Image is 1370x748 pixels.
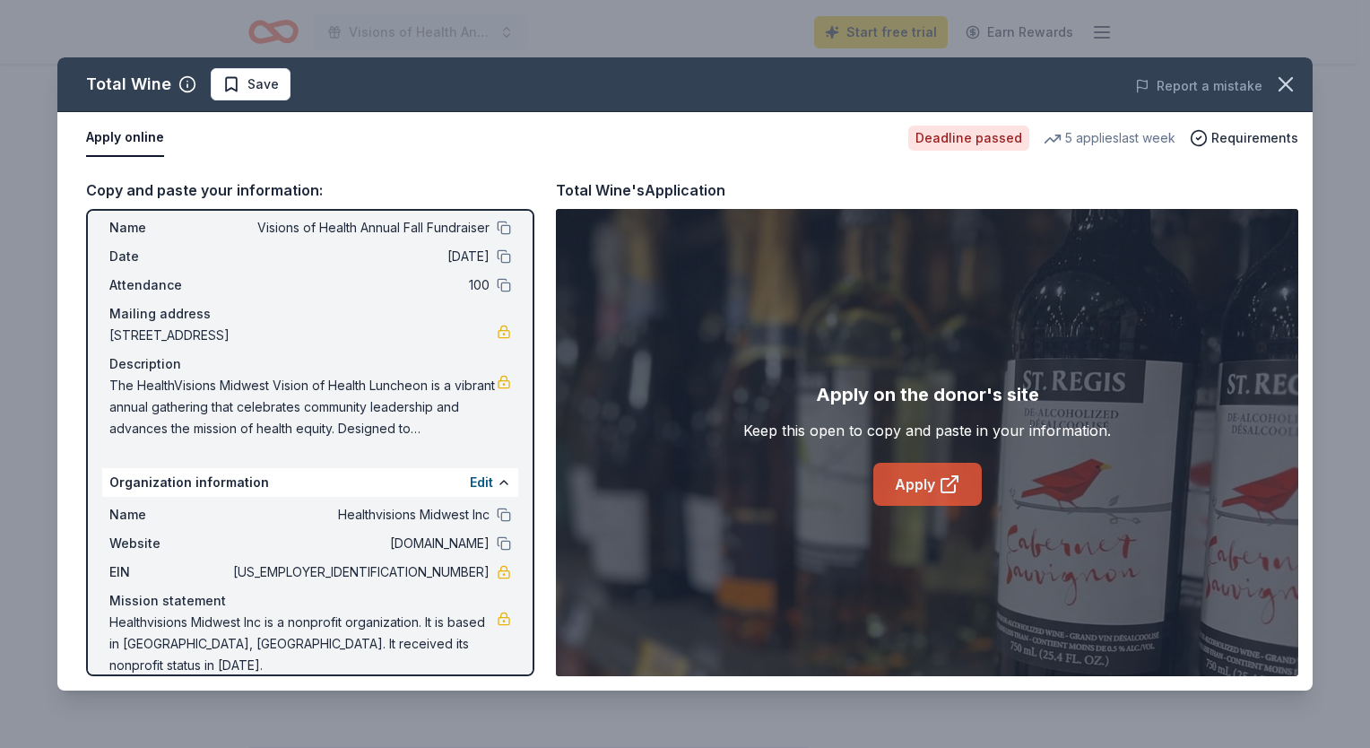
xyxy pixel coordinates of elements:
span: The HealthVisions Midwest Vision of Health Luncheon is a vibrant annual gathering that celebrates... [109,375,497,439]
span: Name [109,217,230,239]
div: 5 applies last week [1044,127,1175,149]
div: Description [109,353,511,375]
span: Visions of Health Annual Fall Fundraiser [230,217,490,239]
div: Mission statement [109,590,511,612]
button: Edit [470,472,493,493]
span: [DATE] [230,246,490,267]
button: Requirements [1190,127,1298,149]
div: Deadline passed [908,126,1029,151]
button: Report a mistake [1135,75,1262,97]
button: Save [211,68,290,100]
span: Name [109,504,230,526]
span: [US_EMPLOYER_IDENTIFICATION_NUMBER] [230,561,490,583]
div: Copy and paste your information: [86,178,534,202]
div: Apply on the donor's site [816,380,1039,409]
span: Healthvisions Midwest Inc [230,504,490,526]
a: Apply [873,463,982,506]
div: Mailing address [109,303,511,325]
div: Organization information [102,468,518,497]
span: Requirements [1211,127,1298,149]
span: EIN [109,561,230,583]
span: Attendance [109,274,230,296]
span: Healthvisions Midwest Inc is a nonprofit organization. It is based in [GEOGRAPHIC_DATA], [GEOGRAP... [109,612,497,676]
span: 100 [230,274,490,296]
div: Total Wine's Application [556,178,725,202]
span: Date [109,246,230,267]
span: Website [109,533,230,554]
button: Apply online [86,119,164,157]
div: Total Wine [86,70,171,99]
div: Keep this open to copy and paste in your information. [743,420,1111,441]
span: [DOMAIN_NAME] [230,533,490,554]
span: [STREET_ADDRESS] [109,325,497,346]
span: Save [247,74,279,95]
